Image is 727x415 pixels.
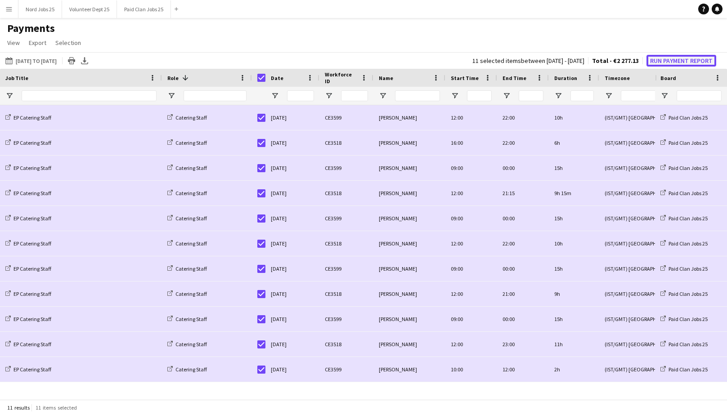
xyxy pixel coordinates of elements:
[497,307,549,331] div: 00:00
[13,215,51,222] span: EP Catering Staff
[669,316,708,322] span: Paid Clan Jobs 25
[379,215,417,222] span: [PERSON_NAME]
[319,357,373,382] div: CE3599
[497,332,549,357] div: 23:00
[669,240,708,247] span: Paid Clan Jobs 25
[445,231,497,256] div: 12:00
[660,265,708,272] a: Paid Clan Jobs 25
[599,206,671,231] div: (IST/GMT) [GEOGRAPHIC_DATA]
[175,366,207,373] span: Catering Staff
[379,165,417,171] span: [PERSON_NAME]
[549,105,599,130] div: 10h
[497,206,549,231] div: 00:00
[379,190,417,196] span: [PERSON_NAME]
[271,75,283,81] span: Date
[497,130,549,155] div: 22:00
[175,316,207,322] span: Catering Staff
[395,90,440,101] input: Name Filter Input
[5,92,13,100] button: Open Filter Menu
[497,156,549,180] div: 00:00
[503,75,526,81] span: End Time
[669,215,708,222] span: Paid Clan Jobs 25
[175,139,207,146] span: Catering Staff
[319,105,373,130] div: CE3599
[167,265,207,272] a: Catering Staff
[599,130,671,155] div: (IST/GMT) [GEOGRAPHIC_DATA]
[5,114,51,121] a: EP Catering Staff
[167,75,179,81] span: Role
[554,92,562,100] button: Open Filter Menu
[5,75,28,81] span: Job Title
[660,92,669,100] button: Open Filter Menu
[467,90,492,101] input: Start Time Filter Input
[13,114,51,121] span: EP Catering Staff
[341,90,368,101] input: Workforce ID Filter Input
[660,165,708,171] a: Paid Clan Jobs 25
[669,139,708,146] span: Paid Clan Jobs 25
[175,265,207,272] span: Catering Staff
[167,290,207,297] a: Catering Staff
[319,307,373,331] div: CE3599
[669,165,708,171] span: Paid Clan Jobs 25
[519,90,543,101] input: End Time Filter Input
[660,215,708,222] a: Paid Clan Jobs 25
[55,39,81,47] span: Selection
[621,90,666,101] input: Timezone Filter Input
[13,290,51,297] span: EP Catering Staff
[599,281,671,306] div: (IST/GMT) [GEOGRAPHIC_DATA]
[167,366,207,373] a: Catering Staff
[265,307,319,331] div: [DATE]
[175,165,207,171] span: Catering Staff
[549,231,599,256] div: 10h
[660,366,708,373] a: Paid Clan Jobs 25
[319,156,373,180] div: CE3599
[599,156,671,180] div: (IST/GMT) [GEOGRAPHIC_DATA]
[660,341,708,348] a: Paid Clan Jobs 25
[25,37,50,49] a: Export
[549,156,599,180] div: 15h
[497,256,549,281] div: 00:00
[319,281,373,306] div: CE3518
[5,341,51,348] a: EP Catering Staff
[599,357,671,382] div: (IST/GMT) [GEOGRAPHIC_DATA]
[265,105,319,130] div: [DATE]
[5,215,51,222] a: EP Catering Staff
[549,307,599,331] div: 15h
[325,92,333,100] button: Open Filter Menu
[52,37,85,49] a: Selection
[117,0,171,18] button: Paid Clan Jobs 25
[265,332,319,357] div: [DATE]
[379,75,393,81] span: Name
[271,92,279,100] button: Open Filter Menu
[669,190,708,196] span: Paid Clan Jobs 25
[13,165,51,171] span: EP Catering Staff
[549,281,599,306] div: 9h
[319,256,373,281] div: CE3599
[4,55,58,66] button: [DATE] to [DATE]
[265,181,319,205] div: [DATE]
[549,130,599,155] div: 6h
[669,290,708,297] span: Paid Clan Jobs 25
[445,206,497,231] div: 09:00
[549,357,599,382] div: 2h
[605,75,630,81] span: Timezone
[175,114,207,121] span: Catering Staff
[445,281,497,306] div: 12:00
[660,114,708,121] a: Paid Clan Jobs 25
[660,139,708,146] a: Paid Clan Jobs 25
[445,105,497,130] div: 12:00
[319,231,373,256] div: CE3518
[287,90,314,101] input: Date Filter Input
[497,181,549,205] div: 21:15
[379,265,417,272] span: [PERSON_NAME]
[599,332,671,357] div: (IST/GMT) [GEOGRAPHIC_DATA]
[5,366,51,373] a: EP Catering Staff
[265,256,319,281] div: [DATE]
[445,256,497,281] div: 09:00
[22,90,157,101] input: Job Title Filter Input
[599,105,671,130] div: (IST/GMT) [GEOGRAPHIC_DATA]
[5,165,51,171] a: EP Catering Staff
[379,341,417,348] span: [PERSON_NAME]
[379,290,417,297] span: [PERSON_NAME]
[451,75,479,81] span: Start Time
